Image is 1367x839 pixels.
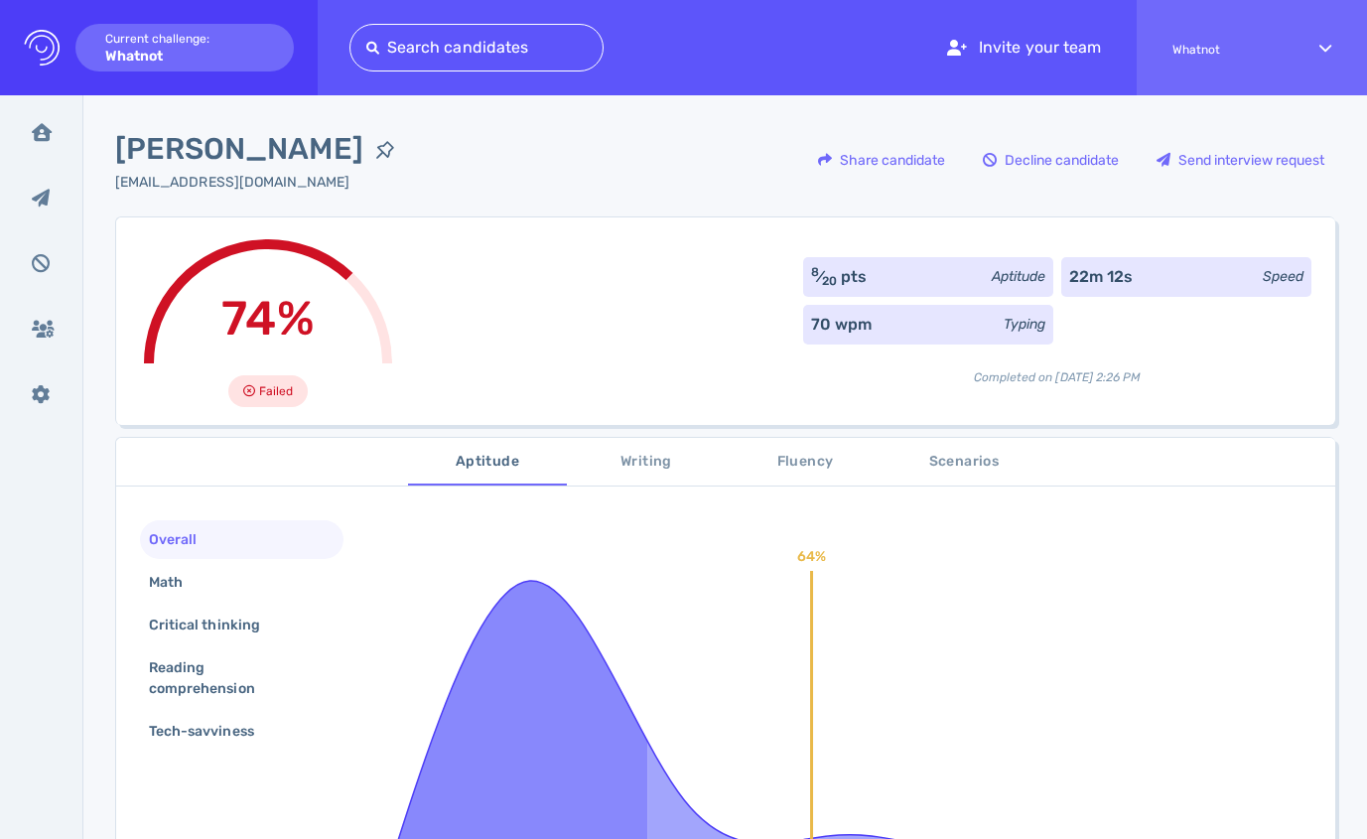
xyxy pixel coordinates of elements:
[579,450,714,475] span: Writing
[420,450,555,475] span: Aptitude
[115,172,407,193] div: Click to copy the email address
[145,568,206,597] div: Math
[221,290,314,347] span: 74%
[1147,137,1334,183] div: Send interview request
[1172,43,1284,57] span: Whatnot
[807,136,956,184] button: Share candidate
[115,127,363,172] span: [PERSON_NAME]
[811,265,819,279] sup: 8
[992,266,1045,287] div: Aptitude
[145,653,323,703] div: Reading comprehension
[259,379,293,403] span: Failed
[803,352,1311,386] div: Completed on [DATE] 2:26 PM
[822,274,837,288] sub: 20
[797,548,826,565] text: 64%
[145,717,278,746] div: Tech-savviness
[1069,265,1133,289] div: 22m 12s
[808,137,955,183] div: Share candidate
[973,137,1129,183] div: Decline candidate
[972,136,1130,184] button: Decline candidate
[811,265,867,289] div: ⁄ pts
[145,525,220,554] div: Overall
[145,611,284,639] div: Critical thinking
[1146,136,1335,184] button: Send interview request
[811,313,872,337] div: 70 wpm
[1004,314,1045,335] div: Typing
[1263,266,1303,287] div: Speed
[896,450,1031,475] span: Scenarios
[738,450,873,475] span: Fluency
